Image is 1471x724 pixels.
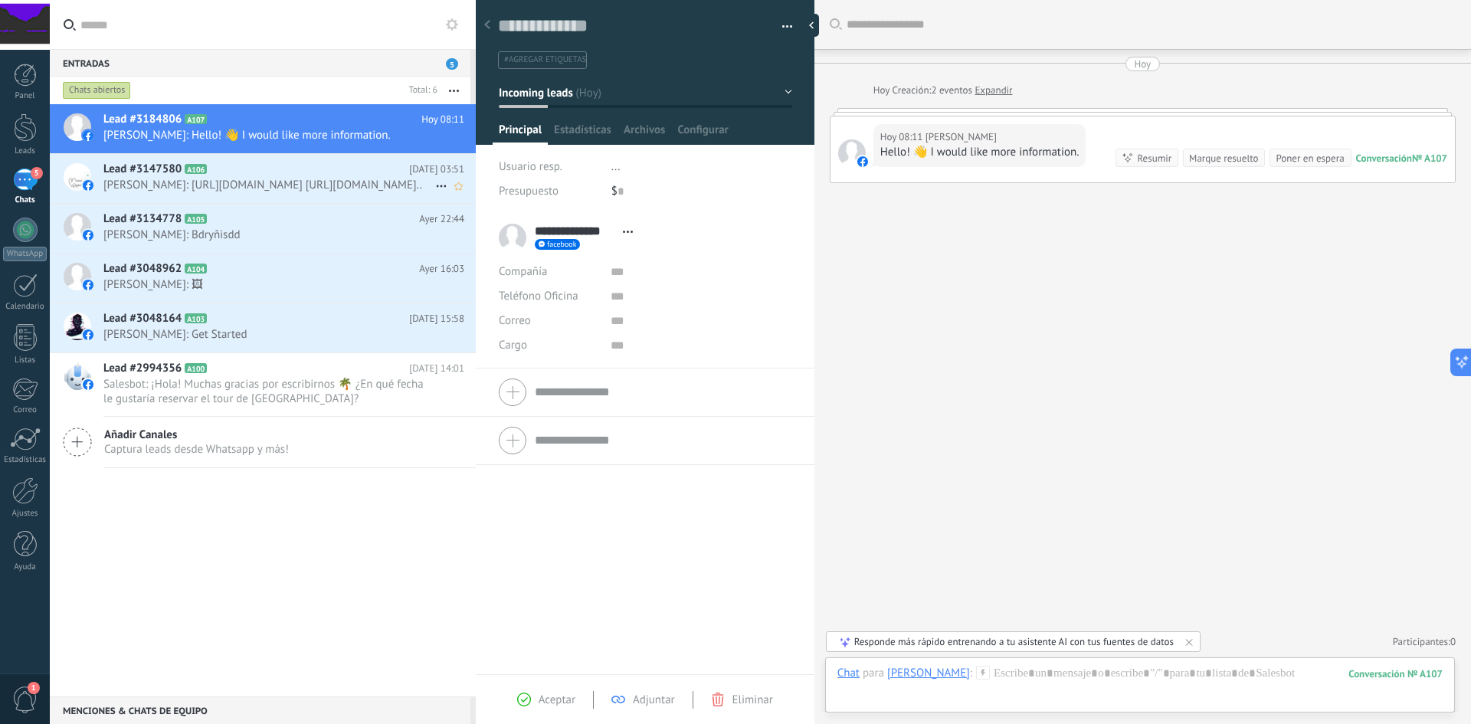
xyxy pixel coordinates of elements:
a: Lead #2994356 A100 [DATE] 14:01 Salesbot: ¡Hola! Muchas gracias por escribirnos 🌴 ¿En qué fecha l... [50,353,476,416]
div: Hoy [1135,57,1152,71]
span: [DATE] 03:51 [409,162,464,177]
span: Teléfono Oficina [499,289,578,303]
div: Menciones & Chats de equipo [50,696,470,724]
div: Ayuda [3,562,48,572]
div: Conversación [1356,152,1412,165]
img: facebook-sm.svg [857,156,868,167]
span: ... [611,159,621,174]
div: Correo [3,405,48,415]
img: facebook-sm.svg [83,379,93,390]
span: [DATE] 14:01 [409,361,464,376]
img: facebook-sm.svg [83,130,93,141]
span: Manuel Álvarez [926,129,997,145]
span: [PERSON_NAME]: Bdryñisdd [103,228,435,242]
span: Lead #3147580 [103,162,182,177]
img: facebook-sm.svg [83,280,93,290]
a: Participantes:0 [1393,635,1456,648]
span: A103 [185,313,207,323]
span: Estadísticas [554,123,611,145]
div: Ocultar [804,14,819,37]
div: Manuel Álvarez [887,666,970,680]
div: Entradas [50,49,470,77]
div: Calendario [3,302,48,312]
div: Hoy 08:11 [880,129,926,145]
span: [PERSON_NAME]: Hello! 👋 I would like more information. [103,128,435,143]
span: Presupuesto [499,184,559,198]
a: Lead #3134778 A105 Ayer 22:44 [PERSON_NAME]: Bdryñisdd [50,204,476,253]
span: [PERSON_NAME]: Get Started [103,327,435,342]
a: Expandir [975,83,1012,98]
span: [PERSON_NAME]: [URL][DOMAIN_NAME] [URL][DOMAIN_NAME].. [103,178,435,192]
span: Ayer 16:03 [419,261,464,277]
span: A107 [185,114,207,124]
div: Responde más rápido entrenando a tu asistente AI con tus fuentes de datos [854,635,1174,648]
div: Ajustes [3,509,48,519]
img: facebook-sm.svg [83,329,93,340]
div: Presupuesto [499,179,600,204]
div: Marque resuelto [1189,151,1258,165]
span: [DATE] 15:58 [409,311,464,326]
span: Captura leads desde Whatsapp y más! [104,442,289,457]
div: Chats [3,195,48,205]
span: 2 eventos [931,83,971,98]
div: Estadísticas [3,455,48,465]
div: Usuario resp. [499,155,600,179]
img: facebook-sm.svg [83,180,93,191]
span: 5 [31,167,43,179]
span: #agregar etiquetas [504,54,586,65]
span: Manuel Álvarez [838,139,866,167]
span: : [970,666,972,681]
div: WhatsApp [3,247,47,261]
div: Hoy [873,83,893,98]
a: Lead #3184806 A107 Hoy 08:11 [PERSON_NAME]: Hello! 👋 I would like more information. [50,104,476,153]
span: Lead #3048962 [103,261,182,277]
span: Cargo [499,339,527,351]
span: A106 [185,164,207,174]
span: A105 [185,214,207,224]
div: $ [611,179,792,204]
div: Chats abiertos [63,81,131,100]
span: 5 [446,58,458,70]
span: Eliminar [732,693,773,707]
div: Creación: [873,83,1013,98]
span: Principal [499,123,542,145]
button: Teléfono Oficina [499,284,578,309]
span: para [863,666,884,681]
span: Configurar [677,123,728,145]
span: Correo [499,313,531,328]
a: Lead #3048962 A104 Ayer 16:03 [PERSON_NAME]: 🖼 [50,254,476,303]
div: Panel [3,91,48,101]
div: Leads [3,146,48,156]
div: Resumir [1137,151,1171,165]
a: Lead #3147580 A106 [DATE] 03:51 [PERSON_NAME]: [URL][DOMAIN_NAME] [URL][DOMAIN_NAME].. [50,154,476,203]
span: Lead #3134778 [103,211,182,227]
div: № A107 [1412,152,1447,165]
div: Cargo [499,333,599,358]
span: Lead #3048164 [103,311,182,326]
div: Compañía [499,260,599,284]
div: Listas [3,355,48,365]
span: Adjuntar [633,693,675,707]
span: [PERSON_NAME]: 🖼 [103,277,435,292]
span: 0 [1450,635,1456,648]
span: Salesbot: ¡Hola! Muchas gracias por escribirnos 🌴 ¿En qué fecha le gustaría reservar el tour de [... [103,377,435,406]
span: Aceptar [539,693,575,707]
span: facebook [547,241,576,248]
span: Lead #2994356 [103,361,182,376]
div: Poner en espera [1276,151,1344,165]
span: Hoy 08:11 [421,112,464,127]
span: Lead #3184806 [103,112,182,127]
div: 107 [1348,667,1443,680]
span: Ayer 22:44 [419,211,464,227]
div: Total: 6 [403,83,437,98]
div: Hello! 👋 I would like more information. [880,145,1079,160]
span: Usuario resp. [499,159,562,174]
button: Correo [499,309,531,333]
span: Añadir Canales [104,428,289,442]
span: Archivos [624,123,665,145]
span: A104 [185,264,207,274]
img: facebook-sm.svg [83,230,93,241]
span: 1 [28,682,40,694]
span: A100 [185,363,207,373]
a: Lead #3048164 A103 [DATE] 15:58 [PERSON_NAME]: Get Started [50,303,476,352]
